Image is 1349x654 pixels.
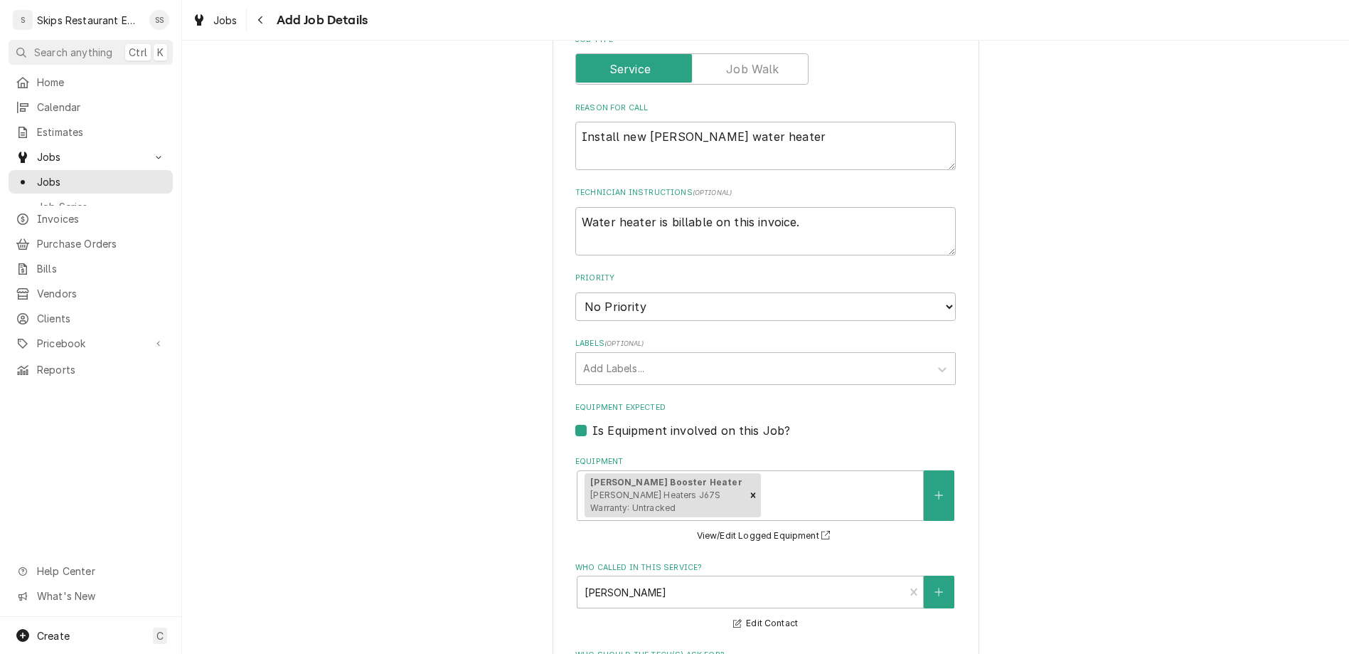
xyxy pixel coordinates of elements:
[604,339,644,347] span: ( optional )
[272,11,368,30] span: Add Job Details
[731,615,800,633] button: Edit Contact
[9,282,173,305] a: Vendors
[37,211,166,226] span: Invoices
[9,307,173,330] a: Clients
[37,336,144,351] span: Pricebook
[37,630,70,642] span: Create
[924,576,954,608] button: Create New Contact
[575,102,956,170] div: Reason For Call
[592,422,790,439] label: Is Equipment involved on this Job?
[129,45,147,60] span: Ctrl
[37,564,164,579] span: Help Center
[575,562,956,574] label: Who called in this service?
[9,207,173,231] a: Invoices
[9,232,173,255] a: Purchase Orders
[34,45,112,60] span: Search anything
[186,9,243,32] a: Jobs
[37,75,166,90] span: Home
[575,402,956,438] div: Equipment Expected
[575,207,956,255] textarea: Water heater is billable on this invoice.
[590,490,720,513] span: [PERSON_NAME] Heaters J67S Warranty: Untracked
[37,261,166,276] span: Bills
[9,559,173,583] a: Go to Help Center
[213,13,238,28] span: Jobs
[37,149,144,164] span: Jobs
[575,187,956,199] label: Technician Instructions
[575,562,956,633] div: Who called in this service?
[9,70,173,94] a: Home
[37,174,166,189] span: Jobs
[9,358,173,381] a: Reports
[934,490,943,500] svg: Create New Equipment
[575,34,956,85] div: Job Type
[575,122,956,170] textarea: Install new [PERSON_NAME] water heater
[575,338,956,384] div: Labels
[37,199,166,214] span: Job Series
[37,311,166,326] span: Clients
[37,589,164,603] span: What's New
[575,187,956,255] div: Technician Instructions
[575,456,956,544] div: Equipment
[157,45,164,60] span: K
[37,286,166,301] span: Vendors
[590,477,742,487] strong: [PERSON_NAME] Booster Heater
[9,584,173,608] a: Go to What's New
[695,527,837,545] button: View/Edit Logged Equipment
[575,402,956,413] label: Equipment Expected
[37,100,166,115] span: Calendar
[9,145,173,169] a: Go to Jobs
[149,10,169,30] div: Shan Skipper's Avatar
[575,102,956,114] label: Reason For Call
[9,257,173,280] a: Bills
[934,587,943,597] svg: Create New Contact
[924,470,954,521] button: Create New Equipment
[9,120,173,144] a: Estimates
[9,332,173,355] a: Go to Pricebook
[9,95,173,119] a: Calendar
[745,473,761,517] div: Remove [object Object]
[37,125,166,139] span: Estimates
[9,170,173,194] a: Jobs
[575,456,956,468] label: Equipment
[9,195,173,218] a: Job Series
[149,10,169,30] div: SS
[575,273,956,320] div: Priority
[9,40,173,65] button: Search anythingCtrlK
[693,189,732,196] span: ( optional )
[250,9,272,31] button: Navigate back
[13,10,33,30] div: S
[37,13,142,28] div: Skips Restaurant Equipment
[37,362,166,377] span: Reports
[575,338,956,349] label: Labels
[156,628,164,643] span: C
[37,236,166,251] span: Purchase Orders
[575,273,956,284] label: Priority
